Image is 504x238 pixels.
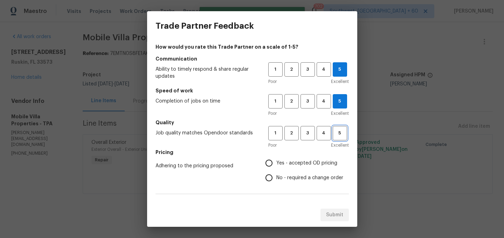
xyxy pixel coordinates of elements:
[156,55,349,62] h5: Communication
[156,66,257,80] span: Ability to timely respond & share regular updates
[156,43,349,50] h4: How would you rate this Trade Partner on a scale of 1-5?
[301,94,315,108] button: 3
[333,94,347,108] button: 5
[268,62,283,77] button: 1
[284,62,299,77] button: 2
[317,126,331,140] button: 4
[301,65,314,73] span: 3
[269,97,282,105] span: 1
[156,162,254,169] span: Adhering to the pricing proposed
[333,62,347,77] button: 5
[276,160,337,167] span: Yes - accepted OD pricing
[268,142,277,149] span: Poor
[268,94,283,108] button: 1
[317,62,331,77] button: 4
[301,129,314,137] span: 3
[156,149,349,156] h5: Pricing
[284,94,299,108] button: 2
[317,65,330,73] span: 4
[285,129,298,137] span: 2
[331,78,349,85] span: Excellent
[301,126,315,140] button: 3
[331,110,349,117] span: Excellent
[284,126,299,140] button: 2
[268,126,283,140] button: 1
[301,62,315,77] button: 3
[285,97,298,105] span: 2
[268,78,277,85] span: Poor
[301,97,314,105] span: 3
[156,98,257,105] span: Completion of jobs on time
[156,119,349,126] h5: Quality
[265,156,349,185] div: Pricing
[285,65,298,73] span: 2
[156,21,254,31] h3: Trade Partner Feedback
[268,110,277,117] span: Poor
[333,97,347,105] span: 5
[269,65,282,73] span: 1
[156,129,257,136] span: Job quality matches Opendoor standards
[317,94,331,108] button: 4
[333,126,347,140] button: 5
[331,142,349,149] span: Excellent
[276,174,343,182] span: No - required a change order
[317,129,330,137] span: 4
[269,129,282,137] span: 1
[317,97,330,105] span: 4
[156,87,349,94] h5: Speed of work
[333,65,347,73] span: 5
[333,129,346,137] span: 5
